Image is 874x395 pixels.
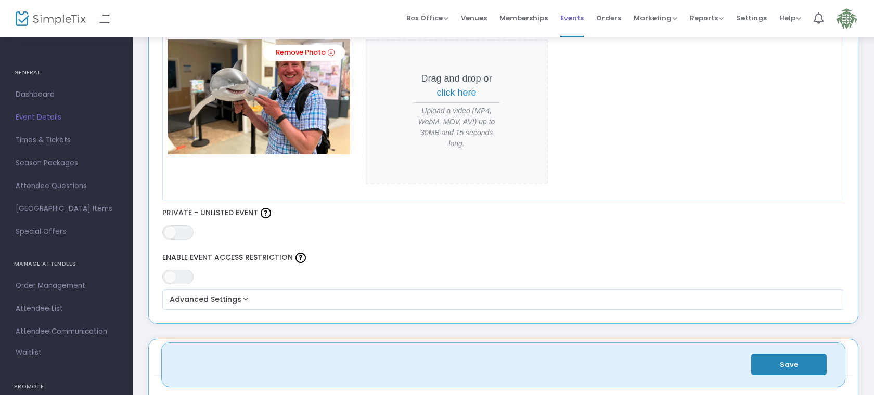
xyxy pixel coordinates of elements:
[16,225,117,239] span: Special Offers
[261,208,271,218] img: question-mark
[162,250,845,266] label: Enable Event Access Restriction
[751,354,827,375] button: Save
[166,294,841,306] button: Advanced Settings
[634,13,677,23] span: Marketing
[461,5,487,31] span: Venues
[263,45,345,61] a: Remove Photo
[560,5,584,31] span: Events
[690,13,724,23] span: Reports
[16,134,117,147] span: Times & Tickets
[16,179,117,193] span: Attendee Questions
[596,5,621,31] span: Orders
[16,156,117,170] span: Season Packages
[16,348,42,358] span: Waitlist
[437,87,477,98] span: click here
[16,111,117,124] span: Event Details
[16,202,117,216] span: [GEOGRAPHIC_DATA] Items
[295,253,306,263] img: question-mark
[406,13,448,23] span: Box Office
[16,279,117,293] span: Order Management
[414,106,500,149] span: Upload a video (MP4, WebM, MOV, AVI) up to 30MB and 15 seconds long.
[16,325,117,338] span: Attendee Communication
[162,205,845,221] label: Private - Unlisted Event
[14,62,119,83] h4: GENERAL
[414,72,500,100] p: Drag and drop or
[168,39,350,154] img: 638888028543001968GregSkomalShark.jpg
[16,302,117,315] span: Attendee List
[14,254,119,274] h4: MANAGE ATTENDEES
[499,5,548,31] span: Memberships
[779,13,801,23] span: Help
[736,5,767,31] span: Settings
[16,88,117,101] span: Dashboard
